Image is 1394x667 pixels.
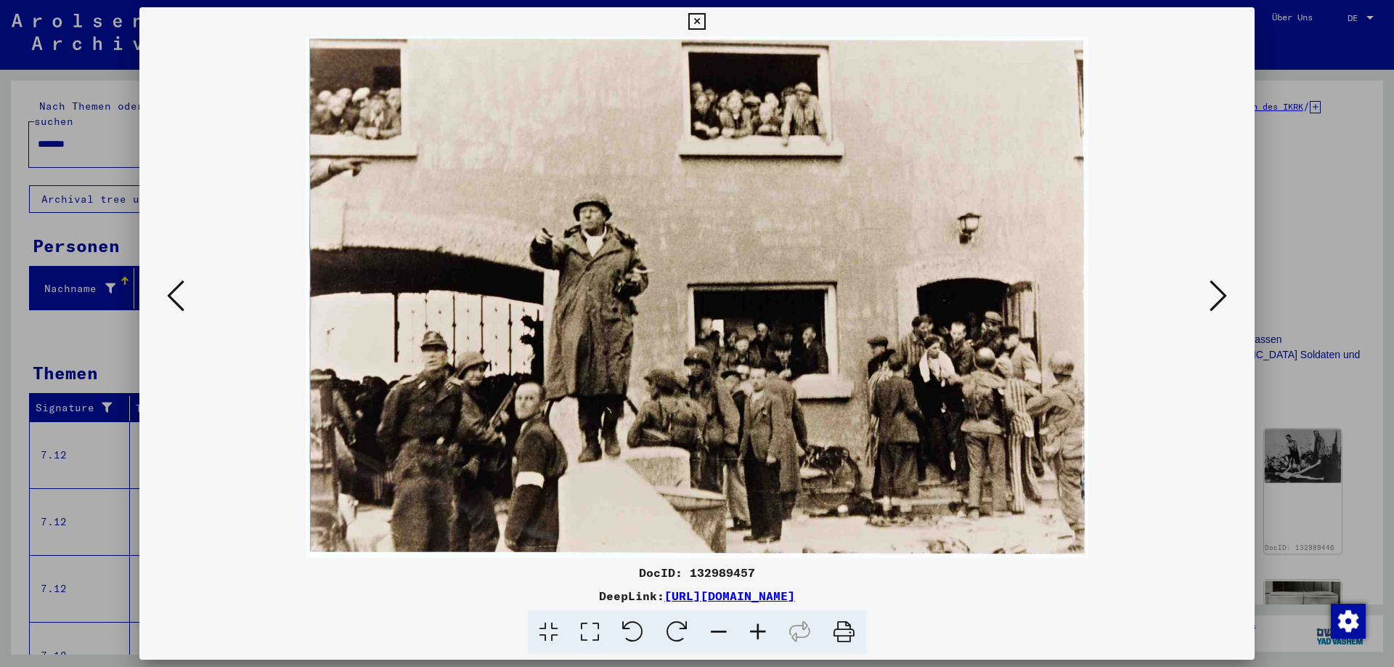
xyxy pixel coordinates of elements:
div: Zustimmung ändern [1330,603,1365,638]
a: [URL][DOMAIN_NAME] [664,589,795,603]
img: 001.jpg [189,36,1205,558]
img: Zustimmung ändern [1331,604,1366,639]
div: DocID: 132989457 [139,564,1255,581]
div: DeepLink: [139,587,1255,605]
